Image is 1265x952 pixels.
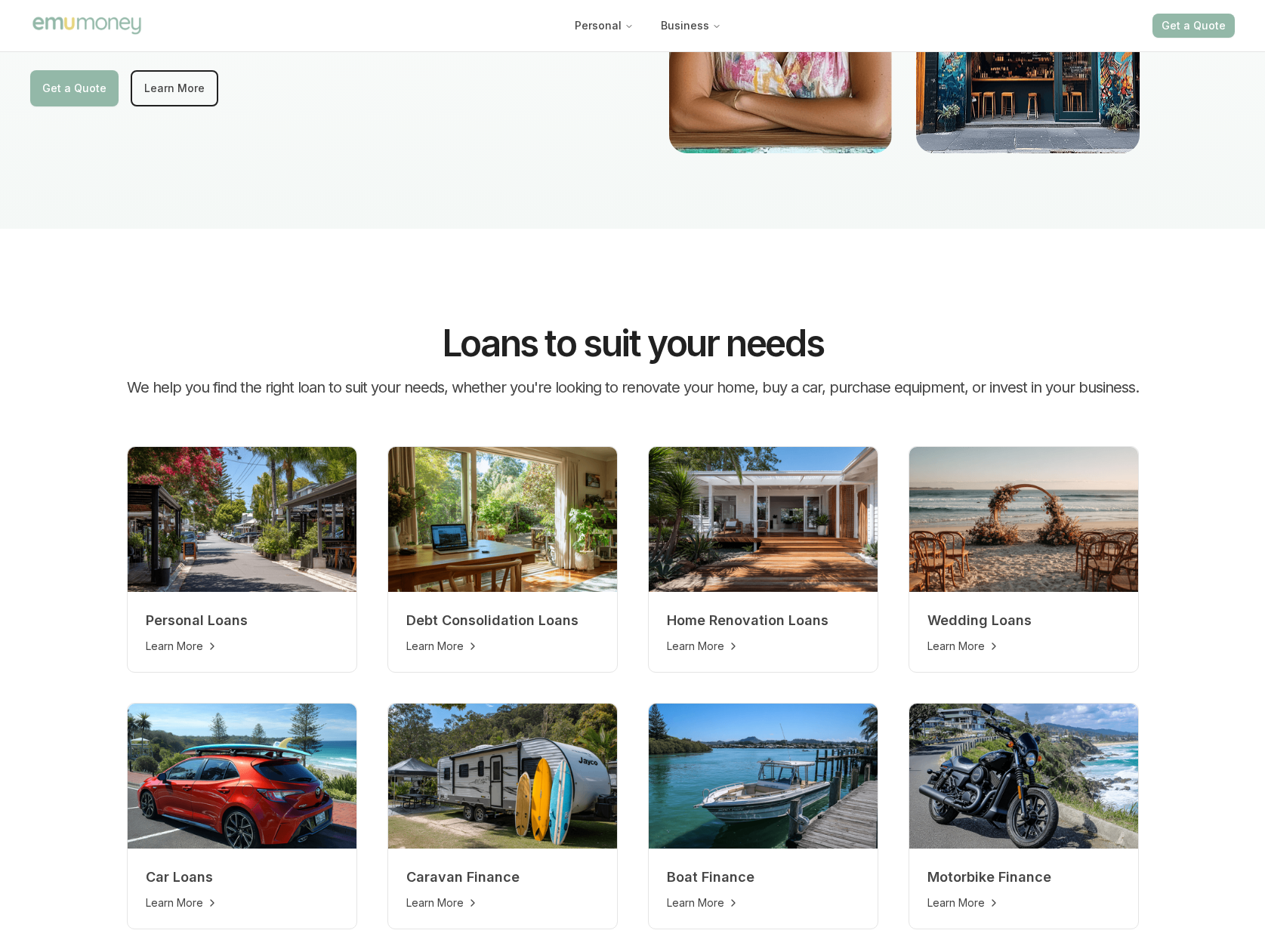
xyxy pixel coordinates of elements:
[927,639,1120,654] div: Learn More
[667,639,859,654] div: Learn More
[442,325,823,362] h2: Loans to suit your needs
[30,70,119,106] a: Get a Quote
[927,610,1120,631] h4: Wedding Loans
[667,610,859,631] h4: Home Renovation Loans
[388,704,617,849] img: Apply for a caravan finance
[563,12,646,39] button: Personal
[146,610,338,631] h4: Personal Loans
[128,704,356,849] img: Apply for a car loan
[146,895,338,910] div: Learn More
[406,895,599,910] div: Learn More
[146,639,338,654] div: Learn More
[128,447,356,592] img: Apply for a personal loan
[146,867,338,888] h4: Car Loans
[649,447,878,592] img: Apply for a home renovation loan
[649,704,878,849] img: Apply for a boat finance
[406,867,599,888] h4: Caravan Finance
[667,895,859,910] div: Learn More
[127,377,1139,398] h3: We help you find the right loan to suit your needs, whether you're looking to renovate your home,...
[927,867,1120,888] h4: Motorbike Finance
[909,704,1138,849] img: Apply for a motorbike finance
[30,14,143,36] img: Emu Money
[406,639,599,654] div: Learn More
[909,447,1138,592] img: Apply for a wedding loan
[649,12,733,39] button: Business
[1152,14,1235,38] button: Get a Quote
[667,867,859,888] h4: Boat Finance
[406,610,599,631] h4: Debt Consolidation Loans
[388,447,617,592] img: Apply for a debt consolidation loan
[131,70,218,106] a: Learn More
[927,895,1120,910] div: Learn More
